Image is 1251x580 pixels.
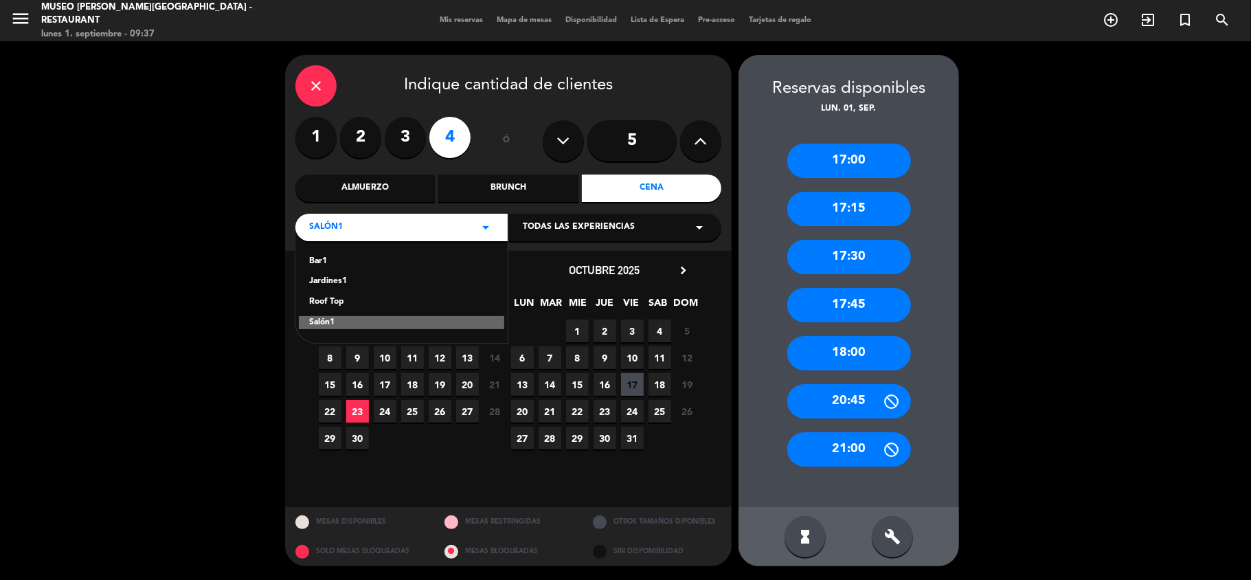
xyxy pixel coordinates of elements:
[566,400,589,423] span: 22
[346,373,369,396] span: 16
[295,117,337,158] label: 1
[649,373,671,396] span: 18
[484,373,506,396] span: 21
[739,76,959,102] div: Reservas disponibles
[539,427,561,449] span: 28
[583,507,732,537] div: OTROS TAMAÑOS DIPONIBLES
[691,219,708,236] i: arrow_drop_down
[434,537,583,566] div: MESAS BLOQUEADAS
[621,400,644,423] span: 24
[621,373,644,396] span: 17
[41,27,302,41] div: lunes 1. septiembre - 09:37
[676,263,690,278] i: chevron_right
[691,16,742,24] span: Pre-acceso
[566,320,589,342] span: 1
[434,507,583,537] div: MESAS RESTRINGIDAS
[41,1,302,27] div: Museo [PERSON_NAME][GEOGRAPHIC_DATA] - Restaurant
[1103,12,1119,28] i: add_circle_outline
[285,537,434,566] div: SOLO MESAS BLOQUEADAS
[429,117,471,158] label: 4
[540,295,563,317] span: MAR
[319,373,341,396] span: 15
[319,400,341,423] span: 22
[299,316,504,330] div: Salón1
[594,400,616,423] span: 23
[787,192,911,226] div: 17:15
[583,537,732,566] div: SIN DISPONIBILIDAD
[739,102,959,116] div: lun. 01, sep.
[346,427,369,449] span: 30
[484,346,506,369] span: 14
[477,219,494,236] i: arrow_drop_down
[511,400,534,423] span: 20
[484,117,529,165] div: ó
[787,432,911,467] div: 21:00
[674,295,697,317] span: DOM
[513,295,536,317] span: LUN
[1140,12,1156,28] i: exit_to_app
[490,16,559,24] span: Mapa de mesas
[594,295,616,317] span: JUE
[511,373,534,396] span: 13
[594,346,616,369] span: 9
[374,346,396,369] span: 10
[787,144,911,178] div: 17:00
[456,346,479,369] span: 13
[401,346,424,369] span: 11
[566,373,589,396] span: 15
[295,175,435,202] div: Almuerzo
[539,400,561,423] span: 21
[309,255,494,269] div: Bar1
[594,320,616,342] span: 2
[539,373,561,396] span: 14
[285,507,434,537] div: MESAS DISPONIBLES
[676,346,699,369] span: 12
[374,400,396,423] span: 24
[649,320,671,342] span: 4
[624,16,691,24] span: Lista de Espera
[676,320,699,342] span: 5
[787,384,911,419] div: 20:45
[621,320,644,342] span: 3
[570,263,640,277] span: octubre 2025
[511,346,534,369] span: 6
[621,346,644,369] span: 10
[309,221,343,234] span: Salón1
[649,400,671,423] span: 25
[649,346,671,369] span: 11
[621,427,644,449] span: 31
[401,400,424,423] span: 25
[620,295,643,317] span: VIE
[582,175,721,202] div: Cena
[676,373,699,396] span: 19
[309,295,494,309] div: Roof Top
[385,117,426,158] label: 3
[539,346,561,369] span: 7
[309,275,494,289] div: Jardines1
[742,16,818,24] span: Tarjetas de regalo
[484,400,506,423] span: 28
[319,427,341,449] span: 29
[429,400,451,423] span: 26
[884,528,901,545] i: build
[456,373,479,396] span: 20
[438,175,578,202] div: Brunch
[797,528,813,545] i: hourglass_full
[308,78,324,94] i: close
[787,288,911,322] div: 17:45
[374,373,396,396] span: 17
[346,346,369,369] span: 9
[594,373,616,396] span: 16
[401,373,424,396] span: 18
[295,65,721,107] div: Indique cantidad de clientes
[594,427,616,449] span: 30
[523,221,635,234] span: Todas las experiencias
[559,16,624,24] span: Disponibilidad
[319,346,341,369] span: 8
[1214,12,1230,28] i: search
[787,240,911,274] div: 17:30
[433,16,490,24] span: Mis reservas
[511,427,534,449] span: 27
[429,346,451,369] span: 12
[429,373,451,396] span: 19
